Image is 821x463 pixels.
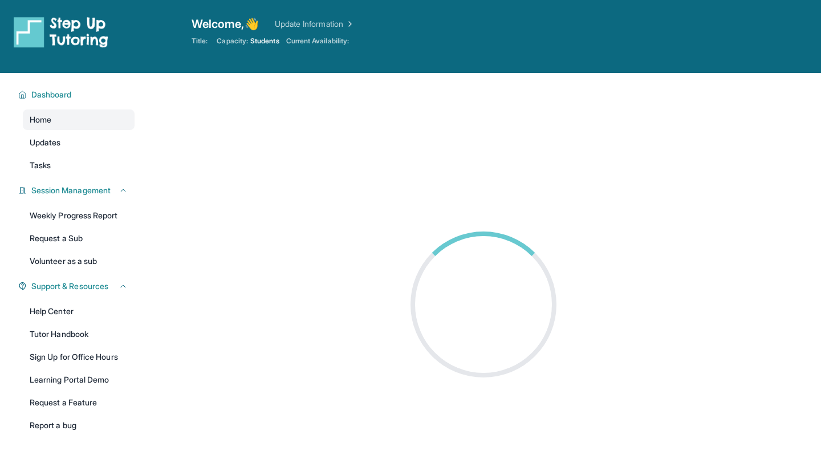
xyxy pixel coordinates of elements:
span: Title: [192,36,208,46]
img: logo [14,16,108,48]
span: Support & Resources [31,281,108,292]
a: Weekly Progress Report [23,205,135,226]
a: Request a Sub [23,228,135,249]
span: Session Management [31,185,111,196]
a: Update Information [275,18,355,30]
a: Help Center [23,301,135,322]
a: Report a bug [23,415,135,436]
a: Updates [23,132,135,153]
a: Volunteer as a sub [23,251,135,271]
button: Session Management [27,185,128,196]
span: Current Availability: [286,36,349,46]
span: Students [250,36,279,46]
span: Welcome, 👋 [192,16,259,32]
span: Home [30,114,51,125]
span: Dashboard [31,89,72,100]
button: Dashboard [27,89,128,100]
span: Updates [30,137,61,148]
a: Sign Up for Office Hours [23,347,135,367]
img: Chevron Right [343,18,355,30]
button: Support & Resources [27,281,128,292]
a: Home [23,109,135,130]
span: Tasks [30,160,51,171]
a: Tutor Handbook [23,324,135,344]
a: Tasks [23,155,135,176]
a: Learning Portal Demo [23,369,135,390]
span: Capacity: [217,36,248,46]
a: Request a Feature [23,392,135,413]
